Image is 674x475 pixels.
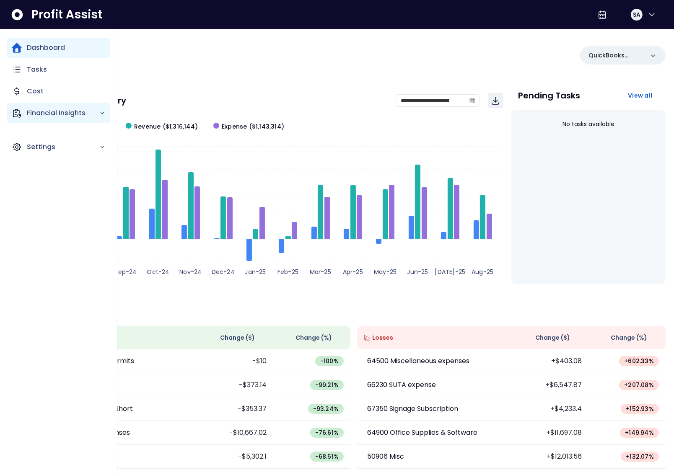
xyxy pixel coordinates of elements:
[626,405,654,413] span: + 152.93 %
[315,381,339,389] span: -99.21 %
[624,381,654,389] span: + 207.08 %
[277,268,298,276] text: Feb-25
[511,373,588,397] td: +$6,547.87
[628,91,652,100] span: View all
[511,349,588,373] td: +$403.08
[27,43,65,53] p: Dashboard
[196,373,273,397] td: -$373.14
[588,51,644,60] p: QuickBooks Online
[621,88,659,103] button: View all
[511,421,588,445] td: +$11,697.08
[114,268,137,276] text: Sep-24
[518,113,659,135] div: No tasks available
[343,268,363,276] text: Apr-25
[472,268,493,276] text: Aug-25
[134,122,198,131] span: Revenue ($1,316,144)
[27,65,47,75] p: Tasks
[611,333,647,342] span: Change (%)
[511,397,588,421] td: +$4,233.4
[220,333,255,342] span: Change ( $ )
[367,380,436,390] p: 66230 SUTA expense
[367,356,469,366] p: 64500 Miscellaneous expenses
[196,445,273,469] td: -$5,302.1
[31,7,102,22] span: Profit Assist
[535,333,570,342] span: Change ( $ )
[435,268,466,276] text: [DATE]-25
[27,142,99,152] p: Settings
[518,91,580,100] p: Pending Tasks
[212,268,235,276] text: Dec-24
[367,452,404,462] p: 50906 Misc
[27,86,44,96] p: Cost
[313,405,339,413] span: -93.24 %
[315,429,339,437] span: -76.61 %
[315,452,339,461] span: -68.51 %
[624,357,654,365] span: + 602.33 %
[27,108,99,118] p: Financial Insights
[374,268,397,276] text: May-25
[511,445,588,469] td: +$12,013.56
[320,357,339,365] span: -100 %
[626,452,654,461] span: + 132.07 %
[147,268,169,276] text: Oct-24
[196,421,273,445] td: -$10,667.02
[179,268,202,276] text: Nov-24
[488,93,503,108] button: Download
[42,307,666,316] p: Wins & Losses
[196,397,273,421] td: -$353.37
[372,333,393,342] span: Losses
[196,349,273,373] td: -$10
[296,333,332,342] span: Change (%)
[633,10,640,19] span: SA
[245,268,266,276] text: Jan-25
[625,429,654,437] span: + 149.94 %
[469,98,475,103] svg: calendar
[310,268,331,276] text: Mar-25
[367,428,477,438] p: 64900 Office Supplies & Software
[222,122,284,131] span: Expense ($1,143,314)
[367,404,458,414] p: 67350 Signage Subscription
[407,268,428,276] text: Jun-25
